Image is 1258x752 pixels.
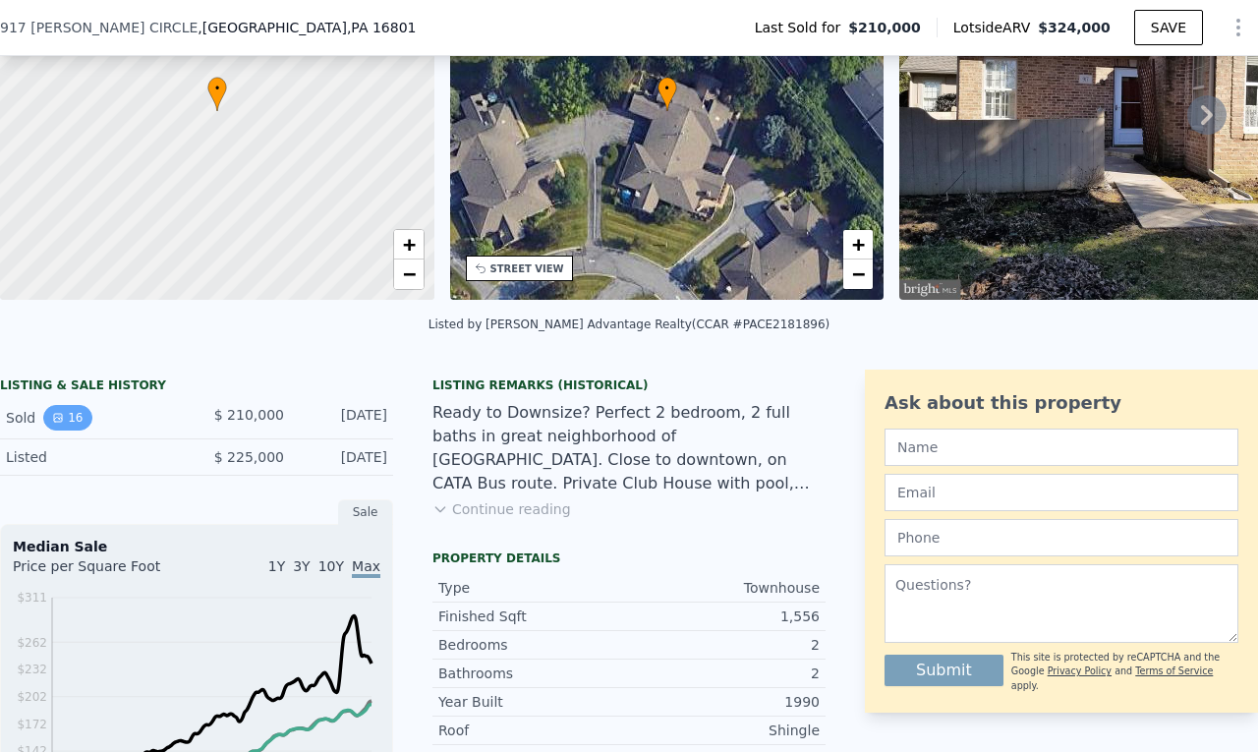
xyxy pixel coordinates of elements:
[17,663,47,676] tspan: $232
[432,401,826,495] div: Ready to Downsize? Perfect 2 bedroom, 2 full baths in great neighborhood of [GEOGRAPHIC_DATA]. Cl...
[318,558,344,574] span: 10Y
[438,607,629,626] div: Finished Sqft
[43,405,91,431] button: View historical data
[394,260,424,289] a: Zoom out
[402,261,415,286] span: −
[438,664,629,683] div: Bathrooms
[843,230,873,260] a: Zoom in
[848,18,921,37] span: $210,000
[17,690,47,704] tspan: $202
[1011,651,1238,693] div: This site is protected by reCAPTCHA and the Google and apply.
[629,721,820,740] div: Shingle
[490,261,564,276] div: STREET VIEW
[438,692,629,712] div: Year Built
[438,721,629,740] div: Roof
[953,18,1038,37] span: Lotside ARV
[843,260,873,289] a: Zoom out
[438,578,629,598] div: Type
[300,405,387,431] div: [DATE]
[214,449,284,465] span: $ 225,000
[1135,665,1213,676] a: Terms of Service
[13,537,380,556] div: Median Sale
[6,405,181,431] div: Sold
[214,407,284,423] span: $ 210,000
[1048,665,1112,676] a: Privacy Policy
[402,232,415,257] span: +
[429,318,829,331] div: Listed by [PERSON_NAME] Advantage Realty (CCAR #PACE2181896)
[755,18,849,37] span: Last Sold for
[885,389,1238,417] div: Ask about this property
[885,474,1238,511] input: Email
[629,578,820,598] div: Townhouse
[17,591,47,605] tspan: $311
[852,232,865,257] span: +
[207,80,227,97] span: •
[1134,10,1203,45] button: SAVE
[1219,8,1258,47] button: Show Options
[658,80,677,97] span: •
[432,550,826,566] div: Property details
[338,499,393,525] div: Sale
[347,20,417,35] span: , PA 16801
[17,718,47,731] tspan: $172
[6,447,181,467] div: Listed
[268,558,285,574] span: 1Y
[885,429,1238,466] input: Name
[629,607,820,626] div: 1,556
[885,655,1003,686] button: Submit
[293,558,310,574] span: 3Y
[13,556,197,588] div: Price per Square Foot
[352,558,380,578] span: Max
[207,77,227,111] div: •
[432,499,571,519] button: Continue reading
[852,261,865,286] span: −
[629,664,820,683] div: 2
[658,77,677,111] div: •
[300,447,387,467] div: [DATE]
[629,635,820,655] div: 2
[438,635,629,655] div: Bedrooms
[17,636,47,650] tspan: $262
[198,18,416,37] span: , [GEOGRAPHIC_DATA]
[885,519,1238,556] input: Phone
[394,230,424,260] a: Zoom in
[1038,20,1111,35] span: $324,000
[432,377,826,393] div: Listing Remarks (Historical)
[629,692,820,712] div: 1990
